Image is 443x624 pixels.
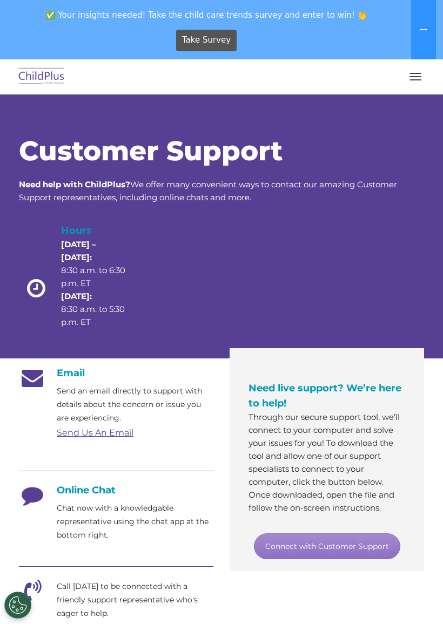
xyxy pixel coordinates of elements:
[19,484,213,496] h4: Online Chat
[61,238,126,329] p: 8:30 a.m. to 6:30 p.m. ET 8:30 a.m. to 5:30 p.m. ET
[4,4,409,25] span: ✅ Your insights needed! Take the child care trends survey and enter to win! 👏
[61,291,92,301] strong: [DATE]:
[254,533,400,559] a: Connect with Customer Support
[57,384,213,425] p: Send an email directly to support with details about the concern or issue you are experiencing.
[249,382,401,409] span: Need live support? We’re here to help!
[182,31,231,50] span: Take Survey
[57,428,133,438] a: Send Us An Email
[4,592,31,619] button: Cookies Settings
[19,134,283,167] span: Customer Support
[261,507,443,624] iframe: Chat Widget
[19,367,213,379] h4: Email
[249,411,405,514] p: Through our secure support tool, we’ll connect to your computer and solve your issues for you! To...
[57,501,213,542] p: Chat now with a knowledgable representative using the chat app at the bottom right.
[16,64,67,90] img: ChildPlus by Procare Solutions
[19,179,397,202] span: We offer many convenient ways to contact our amazing Customer Support representatives, including ...
[19,179,130,189] strong: Need help with ChildPlus?
[176,30,237,51] a: Take Survey
[61,223,126,238] h4: Hours
[61,239,96,262] strong: [DATE] – [DATE]:
[57,580,213,620] p: Call [DATE] to be connected with a friendly support representative who's eager to help.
